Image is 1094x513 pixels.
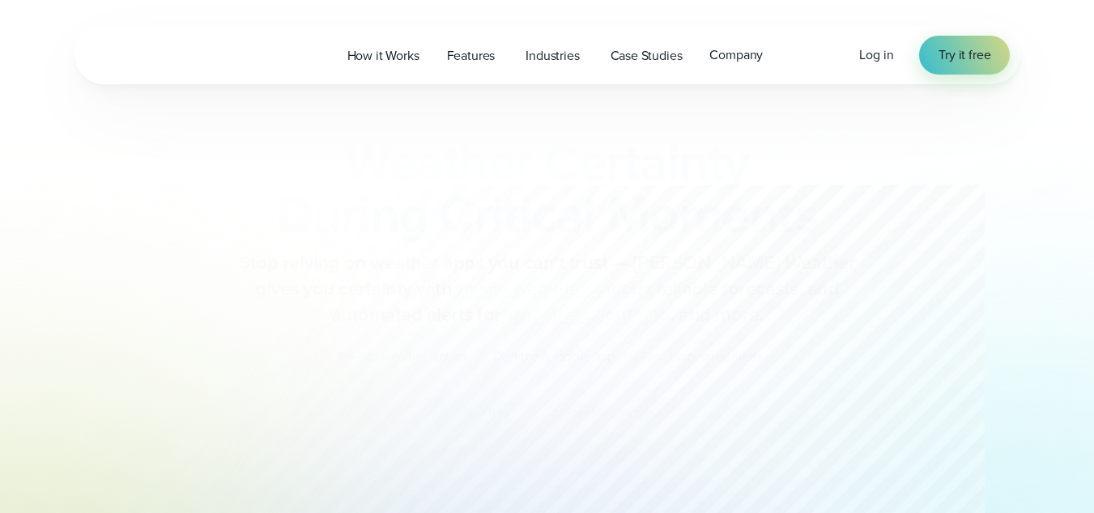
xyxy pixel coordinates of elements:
[939,45,990,65] span: Try it free
[334,39,433,72] a: How it Works
[447,46,496,66] span: Features
[611,46,683,66] span: Case Studies
[919,36,1010,75] a: Try it free
[597,39,696,72] a: Case Studies
[347,46,419,66] span: How it Works
[859,45,893,65] a: Log in
[709,45,763,65] span: Company
[526,46,579,66] span: Industries
[859,45,893,64] span: Log in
